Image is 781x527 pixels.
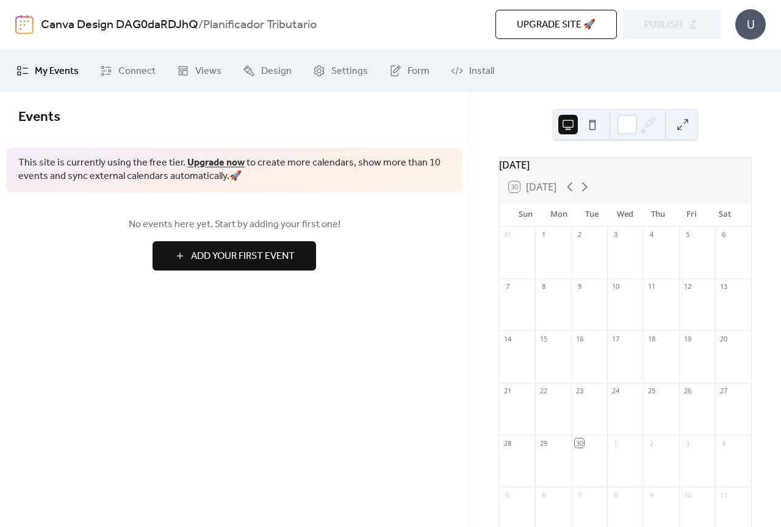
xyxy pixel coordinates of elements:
span: Design [261,64,292,79]
div: Thu [642,202,675,227]
span: No events here yet. Start by adding your first one! [18,217,450,232]
div: 8 [539,282,548,291]
div: 7 [575,490,584,500]
div: 9 [647,490,656,500]
a: Connect [91,54,165,87]
div: 8 [611,490,620,500]
div: 28 [503,438,512,448]
div: 26 [683,387,692,396]
div: 25 [647,387,656,396]
button: Upgrade site 🚀 [495,10,617,39]
span: Upgrade site 🚀 [517,18,596,32]
div: 1 [539,230,548,239]
span: Add Your First Event [191,249,295,264]
div: 5 [503,490,512,500]
span: My Events [35,64,79,79]
button: Add Your First Event [153,241,316,271]
a: Upgrade now [187,153,245,172]
div: 11 [647,282,656,291]
span: Events [18,104,60,131]
div: 27 [719,387,728,396]
div: 6 [539,490,548,500]
div: 17 [611,334,620,343]
div: 22 [539,387,548,396]
a: Design [234,54,301,87]
div: 18 [647,334,656,343]
a: Settings [304,54,377,87]
a: Form [380,54,439,87]
div: 29 [539,438,548,448]
div: 9 [575,282,584,291]
a: Canva Design DAG0daRDJhQ [41,13,198,37]
div: 5 [683,230,692,239]
div: 15 [539,334,548,343]
span: Views [195,64,221,79]
div: 2 [647,438,656,448]
b: Planificador Tributario [203,13,317,37]
div: Sat [708,202,741,227]
div: 4 [719,438,728,448]
div: Wed [608,202,641,227]
span: Connect [118,64,156,79]
span: Settings [331,64,368,79]
div: 1 [611,438,620,448]
div: 4 [647,230,656,239]
div: 10 [611,282,620,291]
div: 16 [575,334,584,343]
div: Fri [675,202,708,227]
img: logo [15,15,34,34]
div: 23 [575,387,584,396]
div: 14 [503,334,512,343]
a: Views [168,54,231,87]
div: 13 [719,282,728,291]
a: My Events [7,54,88,87]
div: 19 [683,334,692,343]
div: 11 [719,490,728,500]
div: 12 [683,282,692,291]
div: 20 [719,334,728,343]
div: 31 [503,230,512,239]
div: [DATE] [499,158,751,172]
div: Sun [509,202,542,227]
b: / [198,13,203,37]
div: 6 [719,230,728,239]
div: U [735,9,766,40]
a: Add Your First Event [18,241,450,271]
div: 3 [683,438,692,448]
div: 30 [575,438,584,448]
a: Install [442,54,503,87]
div: 24 [611,387,620,396]
div: 7 [503,282,512,291]
div: 10 [683,490,692,500]
span: Form [408,64,430,79]
div: Tue [575,202,608,227]
div: 21 [503,387,512,396]
div: 3 [611,230,620,239]
span: This site is currently using the free tier. to create more calendars, show more than 10 events an... [18,156,450,184]
div: Mon [542,202,575,227]
div: 2 [575,230,584,239]
span: Install [469,64,494,79]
